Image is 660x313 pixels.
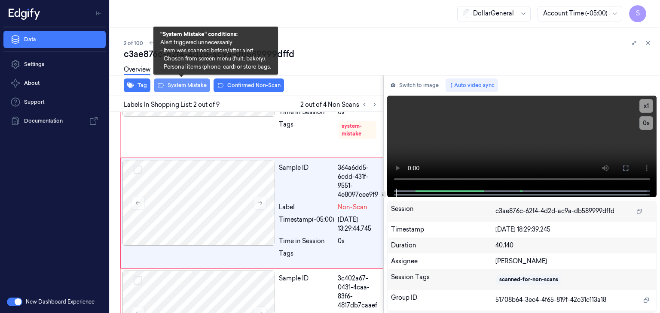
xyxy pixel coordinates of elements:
div: Tags [279,249,334,263]
div: Group ID [391,293,496,307]
button: x1 [639,99,653,113]
a: Settings [3,56,106,73]
button: About [3,75,106,92]
div: [PERSON_NAME] [495,257,653,266]
div: 40.140 [495,241,653,250]
div: 3c402a67-0431-4caa-83f6-4817db7caaef [338,274,380,310]
span: 2 of 100 [124,39,143,47]
div: Sample ID [279,274,334,310]
span: c3ae876c-62f4-4d2d-ac9a-db589999dffd [495,207,614,216]
div: c3ae876c-62f4-4d2d-ac9a-db589999dffd [124,48,653,60]
button: Select row [134,276,142,285]
span: Labels In Shopping List: 2 out of 9 [124,100,220,109]
div: 0s [338,108,380,117]
button: Auto video sync [446,78,498,92]
div: Label [279,203,334,212]
div: system-mistake [342,122,373,138]
div: scanned-for-non-scans [499,276,558,283]
button: Switch to image [387,78,442,92]
div: Time in Session [279,108,334,117]
div: [DATE] 13:29:44.745 [338,215,380,233]
span: 51708b64-3ec4-4f65-819f-42c31c113a18 [495,295,606,304]
a: Overview [124,65,150,75]
div: Tags [279,120,334,152]
button: Tag [124,78,150,92]
span: Non-Scan [338,203,367,212]
div: Sample ID [279,163,334,199]
div: Assignee [391,257,496,266]
button: Select row [134,166,142,174]
span: 2 out of 4 Non Scans [300,99,380,110]
a: Documentation [3,112,106,129]
div: Duration [391,241,496,250]
button: Confirmed Non-Scan [214,78,284,92]
button: 0s [639,116,653,130]
button: System Mistake [154,78,210,92]
div: Time in Session [279,237,334,246]
div: Timestamp (-05:00) [279,215,334,233]
div: Timestamp [391,225,496,234]
div: [DATE] 18:29:39.245 [495,225,653,234]
button: Toggle Navigation [92,6,106,20]
a: Support [3,93,106,111]
div: Session [391,205,496,218]
button: S [629,5,646,22]
div: 0s [338,237,380,246]
div: Session Tags [391,273,496,286]
div: 364a6dd5-6cdd-431f-9551-4e8097cee9f9 [338,163,380,199]
a: Data [3,31,106,48]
